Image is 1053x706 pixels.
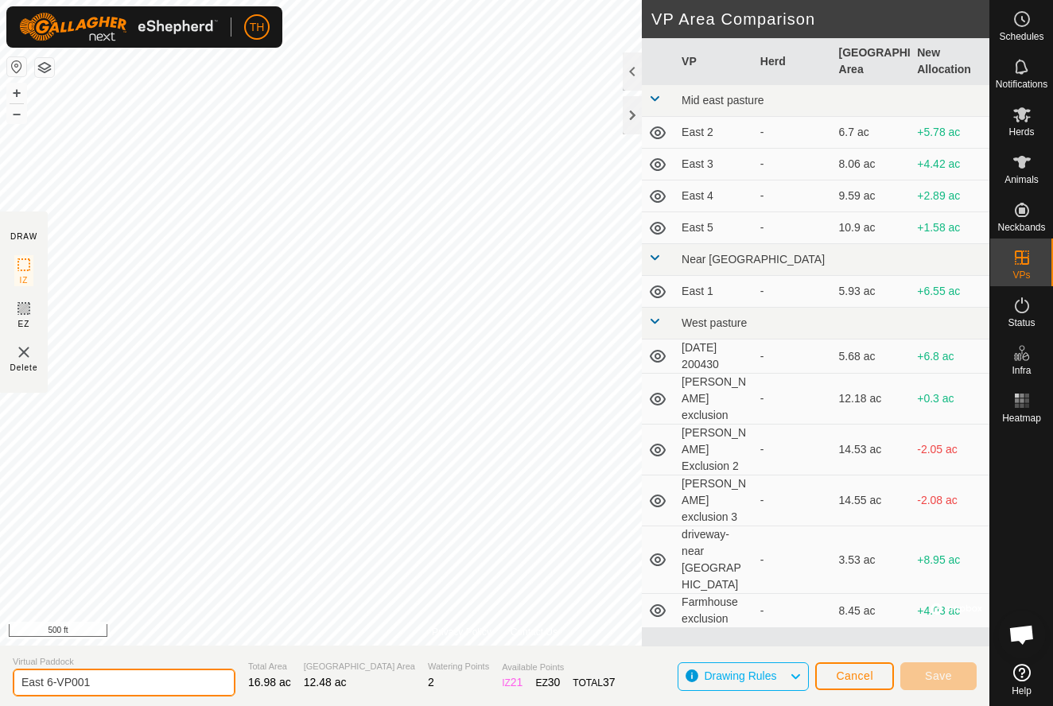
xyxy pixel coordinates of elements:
[833,475,911,526] td: 14.55 ac
[760,552,826,568] div: -
[651,10,989,29] h2: VP Area Comparison
[1012,686,1032,696] span: Help
[1012,366,1031,375] span: Infra
[18,318,30,330] span: EZ
[911,276,989,308] td: +6.55 ac
[675,276,754,308] td: East 1
[833,374,911,425] td: 12.18 ac
[911,339,989,374] td: +6.8 ac
[754,38,833,85] th: Herd
[760,348,826,365] div: -
[304,660,415,673] span: [GEOGRAPHIC_DATA] Area
[675,212,754,244] td: East 5
[760,492,826,509] div: -
[911,38,989,85] th: New Allocation
[704,669,776,682] span: Drawing Rules
[911,117,989,149] td: +5.78 ac
[573,674,615,691] div: TOTAL
[432,625,492,639] a: Privacy Policy
[14,343,33,362] img: VP
[833,180,911,212] td: 9.59 ac
[603,676,616,689] span: 37
[511,676,523,689] span: 21
[1012,270,1030,280] span: VPs
[19,13,218,41] img: Gallagher Logo
[911,180,989,212] td: +2.89 ac
[7,104,26,123] button: –
[833,38,911,85] th: [GEOGRAPHIC_DATA] Area
[502,661,615,674] span: Available Points
[548,676,561,689] span: 30
[1008,318,1035,328] span: Status
[833,117,911,149] td: 6.7 ac
[911,594,989,628] td: +4.03 ac
[682,253,825,266] span: Near [GEOGRAPHIC_DATA]
[998,611,1046,658] div: Open chat
[250,19,265,36] span: TH
[833,212,911,244] td: 10.9 ac
[760,283,826,300] div: -
[836,669,873,682] span: Cancel
[675,38,754,85] th: VP
[675,475,754,526] td: [PERSON_NAME] exclusion 3
[833,594,911,628] td: 8.45 ac
[760,124,826,141] div: -
[675,526,754,594] td: driveway-near [GEOGRAPHIC_DATA]
[675,149,754,180] td: East 3
[682,316,747,329] span: West pasture
[13,655,235,669] span: Virtual Paddock
[911,212,989,244] td: +1.58 ac
[35,58,54,77] button: Map Layers
[833,276,911,308] td: 5.93 ac
[511,625,558,639] a: Contact Us
[990,658,1053,702] a: Help
[675,594,754,628] td: Farmhouse exclusion
[760,603,826,619] div: -
[760,188,826,204] div: -
[20,274,29,286] span: IZ
[900,662,977,690] button: Save
[760,219,826,236] div: -
[10,231,37,242] div: DRAW
[996,80,1047,89] span: Notifications
[535,674,560,691] div: EZ
[428,660,489,673] span: Watering Points
[911,475,989,526] td: -2.08 ac
[925,669,952,682] span: Save
[675,425,754,475] td: [PERSON_NAME] Exclusion 2
[675,117,754,149] td: East 2
[1004,175,1039,184] span: Animals
[502,674,523,691] div: IZ
[833,339,911,374] td: 5.68 ac
[911,526,989,594] td: +8.95 ac
[911,425,989,475] td: -2.05 ac
[675,180,754,212] td: East 4
[428,676,434,689] span: 2
[760,156,826,173] div: -
[248,660,291,673] span: Total Area
[1002,413,1041,423] span: Heatmap
[833,149,911,180] td: 8.06 ac
[675,339,754,374] td: [DATE] 200430
[911,149,989,180] td: +4.42 ac
[833,526,911,594] td: 3.53 ac
[7,83,26,103] button: +
[999,32,1043,41] span: Schedules
[833,425,911,475] td: 14.53 ac
[997,223,1045,232] span: Neckbands
[911,374,989,425] td: +0.3 ac
[248,676,291,689] span: 16.98 ac
[1008,127,1034,137] span: Herds
[760,390,826,407] div: -
[7,57,26,76] button: Reset Map
[304,676,347,689] span: 12.48 ac
[675,374,754,425] td: [PERSON_NAME] exclusion
[10,362,38,374] span: Delete
[815,662,894,690] button: Cancel
[760,441,826,458] div: -
[682,94,764,107] span: Mid east pasture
